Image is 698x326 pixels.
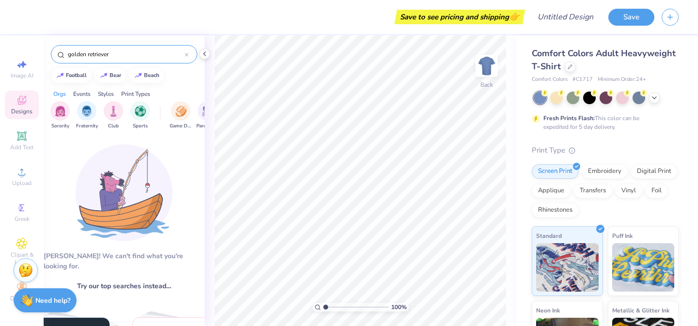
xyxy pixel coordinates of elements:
img: trend_line.gif [134,73,142,78]
img: Loading... [76,144,173,241]
span: # C1717 [572,76,593,84]
strong: Need help? [35,296,70,305]
div: Rhinestones [532,203,579,217]
div: Screen Print [532,164,579,179]
button: filter button [104,101,123,130]
span: 100 % [391,303,407,311]
span: Club [108,123,119,130]
span: Game Day [170,123,192,130]
span: Metallic & Glitter Ink [612,305,669,315]
span: Upload [12,179,32,187]
img: trend_line.gif [56,73,64,78]
span: Sports [133,123,148,130]
button: filter button [50,101,70,130]
img: Standard [536,243,599,292]
span: Standard [536,231,562,241]
img: Fraternity Image [81,106,92,117]
span: Greek [15,215,30,223]
button: filter button [196,101,219,130]
button: Save [608,9,654,26]
div: Embroidery [582,164,628,179]
img: Game Day Image [175,106,187,117]
img: Sorority Image [55,106,66,117]
div: Foil [645,184,668,198]
img: Sports Image [135,106,146,117]
span: 👉 [509,11,520,22]
input: Untitled Design [530,7,601,27]
div: Events [73,90,91,98]
span: Add Text [10,143,33,151]
button: filter button [170,101,192,130]
span: Image AI [11,72,33,79]
img: Parent's Weekend Image [202,106,213,117]
div: filter for Sports [130,101,150,130]
div: [PERSON_NAME]! We can't find what you're looking for. [44,251,205,271]
div: This color can be expedited for 5 day delivery. [543,114,663,131]
div: Vinyl [615,184,642,198]
img: Puff Ink [612,243,675,292]
span: Comfort Colors [532,76,568,84]
span: Fraternity [76,123,98,130]
span: Comfort Colors Adult Heavyweight T-Shirt [532,47,676,72]
div: Orgs [53,90,66,98]
div: beach [144,73,159,78]
span: Decorate [10,295,33,302]
span: Try our top searches instead… [77,281,171,291]
span: Minimum Order: 24 + [598,76,646,84]
div: filter for Club [104,101,123,130]
button: beach [129,68,164,83]
div: Styles [98,90,114,98]
span: Designs [11,108,32,115]
div: filter for Fraternity [76,101,98,130]
strong: Fresh Prints Flash: [543,114,595,122]
div: filter for Game Day [170,101,192,130]
button: bear [95,68,126,83]
button: filter button [130,101,150,130]
div: Transfers [573,184,612,198]
div: Back [480,80,493,89]
img: trend_line.gif [100,73,108,78]
img: Back [477,56,496,76]
button: filter button [76,101,98,130]
span: Clipart & logos [5,251,39,266]
span: Sorority [51,123,69,130]
input: Try "Alpha" [67,49,185,59]
span: Neon Ink [536,305,560,315]
div: bear [110,73,121,78]
span: Parent's Weekend [196,123,219,130]
div: filter for Parent's Weekend [196,101,219,130]
div: Save to see pricing and shipping [397,10,523,24]
div: Applique [532,184,571,198]
div: Digital Print [631,164,678,179]
span: Puff Ink [612,231,633,241]
div: filter for Sorority [50,101,70,130]
div: football [66,73,87,78]
div: Print Types [121,90,150,98]
img: Club Image [108,106,119,117]
button: football [51,68,91,83]
div: Print Type [532,145,679,156]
